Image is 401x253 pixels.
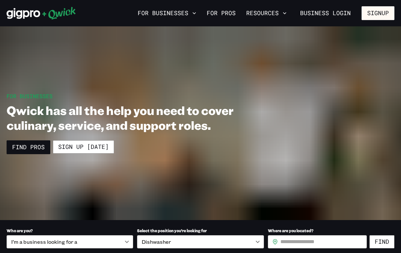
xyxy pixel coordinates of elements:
[7,228,33,233] span: Who are you?
[7,235,133,248] div: I’m a business looking for a
[135,8,199,19] button: For Businesses
[7,93,53,99] span: For Businesses
[268,228,314,233] span: Where are you located?
[244,8,289,19] button: Resources
[137,235,264,248] div: Dishwasher
[204,8,238,19] a: For Pros
[369,235,394,248] button: Find
[7,140,50,154] a: Find Pros
[7,103,239,132] h1: Qwick has all the help you need to cover culinary, service, and support roles.
[53,140,114,154] a: Sign up [DATE]
[362,6,394,20] button: Signup
[137,228,207,233] span: Select the position you’re looking for
[295,6,356,20] a: Business Login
